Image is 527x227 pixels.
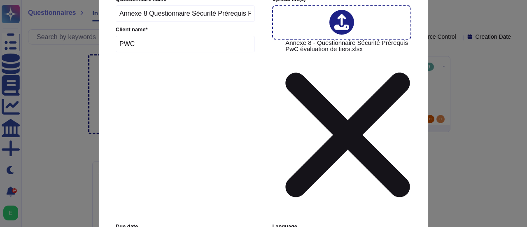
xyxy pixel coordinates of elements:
label: Client name [116,27,255,33]
span: Annexe 8 - Questionnaire Sécurité Prérequis PwC évaluation de tiers.xlsx [285,40,410,218]
input: Enter company name of the client [116,36,255,52]
input: Enter questionnaire name [116,5,255,22]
